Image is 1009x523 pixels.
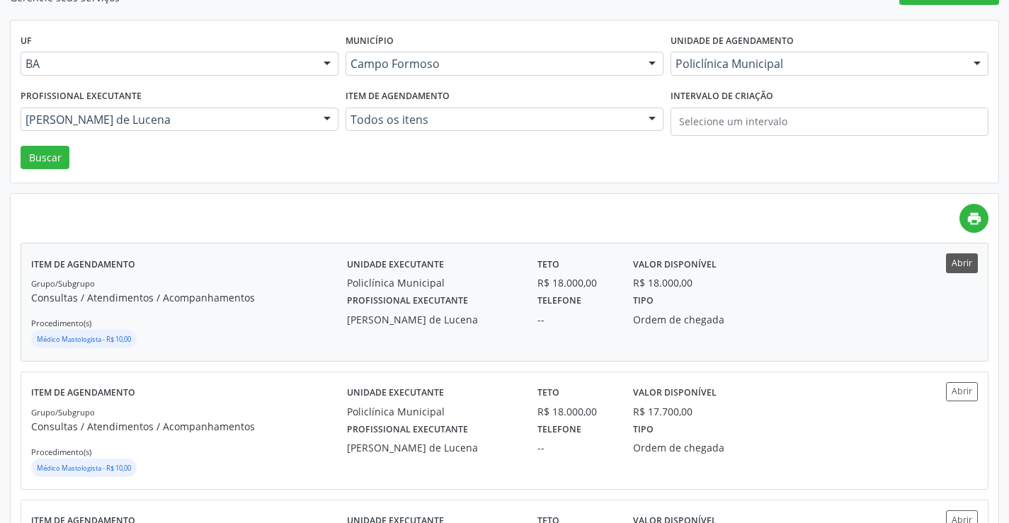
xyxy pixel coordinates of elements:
label: Item de agendamento [31,253,135,275]
div: -- [537,312,613,327]
label: Unidade de agendamento [671,30,794,52]
label: Profissional executante [347,290,468,312]
p: Consultas / Atendimentos / Acompanhamentos [31,419,347,434]
small: Procedimento(s) [31,447,91,457]
label: UF [21,30,32,52]
label: Unidade executante [347,253,444,275]
label: Telefone [537,290,581,312]
button: Abrir [946,382,978,401]
button: Abrir [946,253,978,272]
small: Grupo/Subgrupo [31,278,95,289]
div: Ordem de chegada [633,440,756,455]
label: Tipo [633,290,654,312]
div: Policlínica Municipal [347,404,518,419]
div: R$ 17.700,00 [633,404,692,419]
label: Unidade executante [347,382,444,404]
div: R$ 18.000,00 [633,275,692,290]
button: Buscar [21,146,69,170]
i: print [967,211,982,226]
label: Valor disponível [633,253,717,275]
label: Item de agendamento [31,382,135,404]
label: Intervalo de criação [671,86,773,108]
small: Grupo/Subgrupo [31,407,95,418]
label: Teto [537,382,559,404]
div: Ordem de chegada [633,312,756,327]
div: Policlínica Municipal [347,275,518,290]
div: -- [537,440,613,455]
small: Médico Mastologista - R$ 10,00 [37,335,131,344]
label: Valor disponível [633,382,717,404]
div: R$ 18.000,00 [537,275,613,290]
label: Profissional executante [347,419,468,441]
label: Item de agendamento [346,86,450,108]
span: Policlínica Municipal [675,57,959,71]
span: BA [25,57,309,71]
label: Tipo [633,419,654,441]
label: Profissional executante [21,86,142,108]
label: Teto [537,253,559,275]
p: Consultas / Atendimentos / Acompanhamentos [31,290,347,305]
span: [PERSON_NAME] de Lucena [25,113,309,127]
span: Todos os itens [350,113,634,127]
label: Município [346,30,394,52]
div: R$ 18.000,00 [537,404,613,419]
label: Telefone [537,419,581,441]
a: print [959,204,988,233]
div: [PERSON_NAME] de Lucena [347,440,518,455]
span: Campo Formoso [350,57,634,71]
input: Selecione um intervalo [671,108,988,136]
small: Procedimento(s) [31,318,91,328]
small: Médico Mastologista - R$ 10,00 [37,464,131,473]
div: [PERSON_NAME] de Lucena [347,312,518,327]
